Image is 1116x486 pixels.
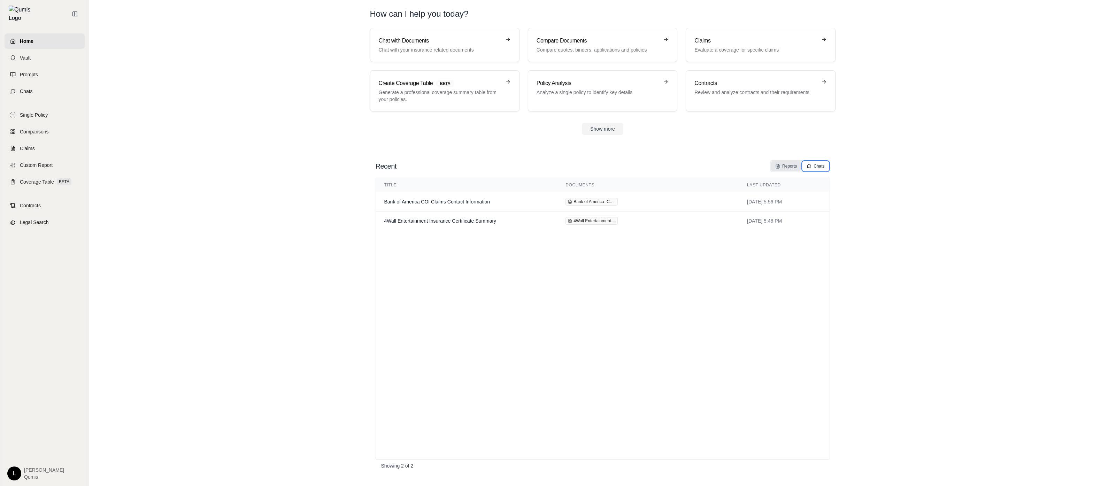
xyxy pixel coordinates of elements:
span: Legal Search [20,219,49,226]
span: Coverage Table [20,178,54,185]
span: Comparisons [20,128,48,135]
a: Policy AnalysisAnalyze a single policy to identify key details [528,70,677,111]
img: Qumis Logo [9,6,35,22]
span: Single Policy [20,111,48,118]
span: BETA [436,80,454,87]
th: Last Updated [739,178,829,192]
tr: View chat: Bank of America COI Claims Contact Information [376,192,830,211]
a: Chat with DocumentsChat with your insurance related documents [370,28,519,62]
span: 4Wall Entertainment, Inc. and Affiliated Companies Certificate.pdf [574,218,615,224]
a: ContractsReview and analyze contracts and their requirements [686,70,835,111]
a: Home [5,33,85,49]
h1: How can I help you today? [370,8,469,20]
td: [DATE] 5:56 PM [739,192,829,211]
td: Bank of America COI Claims Contact Information [376,192,557,211]
span: Custom Report [20,162,53,169]
a: Chats [5,84,85,99]
a: Custom Report [5,157,85,173]
span: Claims [20,145,35,152]
span: Chats [20,88,33,95]
h3: Create Coverage Table [379,79,501,87]
tr: View chat: 4Wall Entertainment Insurance Certificate Summary [376,211,830,231]
h3: Policy Analysis [537,79,659,87]
a: Create Coverage TableBETAGenerate a professional coverage summary table from your policies. [370,70,519,111]
td: 4Wall Entertainment Insurance Certificate Summary [376,211,557,231]
div: L [7,466,21,480]
td: [DATE] 5:48 PM [739,211,829,231]
button: Chats [802,161,829,171]
th: Title [376,178,557,192]
h3: Compare Documents [537,37,659,45]
span: Prompts [20,71,38,78]
p: Compare quotes, binders, applications and policies [537,46,659,53]
a: Claims [5,141,85,156]
div: Chats [807,163,824,169]
p: Review and analyze contracts and their requirements [694,89,817,96]
span: Contracts [20,202,41,209]
button: Collapse sidebar [69,8,80,20]
a: Vault [5,50,85,65]
a: Compare DocumentsCompare quotes, binders, applications and policies [528,28,677,62]
p: Analyze a single policy to identify key details [537,89,659,96]
th: Documents [557,178,739,192]
a: Single Policy [5,107,85,123]
button: Reports [771,161,801,171]
div: Reports [775,163,797,169]
span: BETA [57,178,71,185]
div: 4Wall Entertainment, Inc. and Affiliated Companies Certificate.pdf [565,217,618,225]
h3: Contracts [694,79,817,87]
div: Bank of America- COI.pdf [565,198,618,206]
a: ClaimsEvaluate a coverage for specific claims [686,28,835,62]
span: Vault [20,54,31,61]
p: Evaluate a coverage for specific claims [694,46,817,53]
p: Generate a professional coverage summary table from your policies. [379,89,501,103]
p: Chat with your insurance related documents [379,46,501,53]
a: Coverage TableBETA [5,174,85,190]
h3: Chat with Documents [379,37,501,45]
button: Show more [582,123,623,135]
span: Qumis [24,473,64,480]
h2: Recent [376,161,397,171]
span: [PERSON_NAME] [24,466,64,473]
a: Contracts [5,198,85,213]
h3: Claims [694,37,817,45]
a: Legal Search [5,215,85,230]
a: Comparisons [5,124,85,139]
a: Prompts [5,67,85,82]
p: Showing 2 of 2 [381,462,414,469]
span: Home [20,38,33,45]
span: Bank of America- COI.pdf [574,199,615,205]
